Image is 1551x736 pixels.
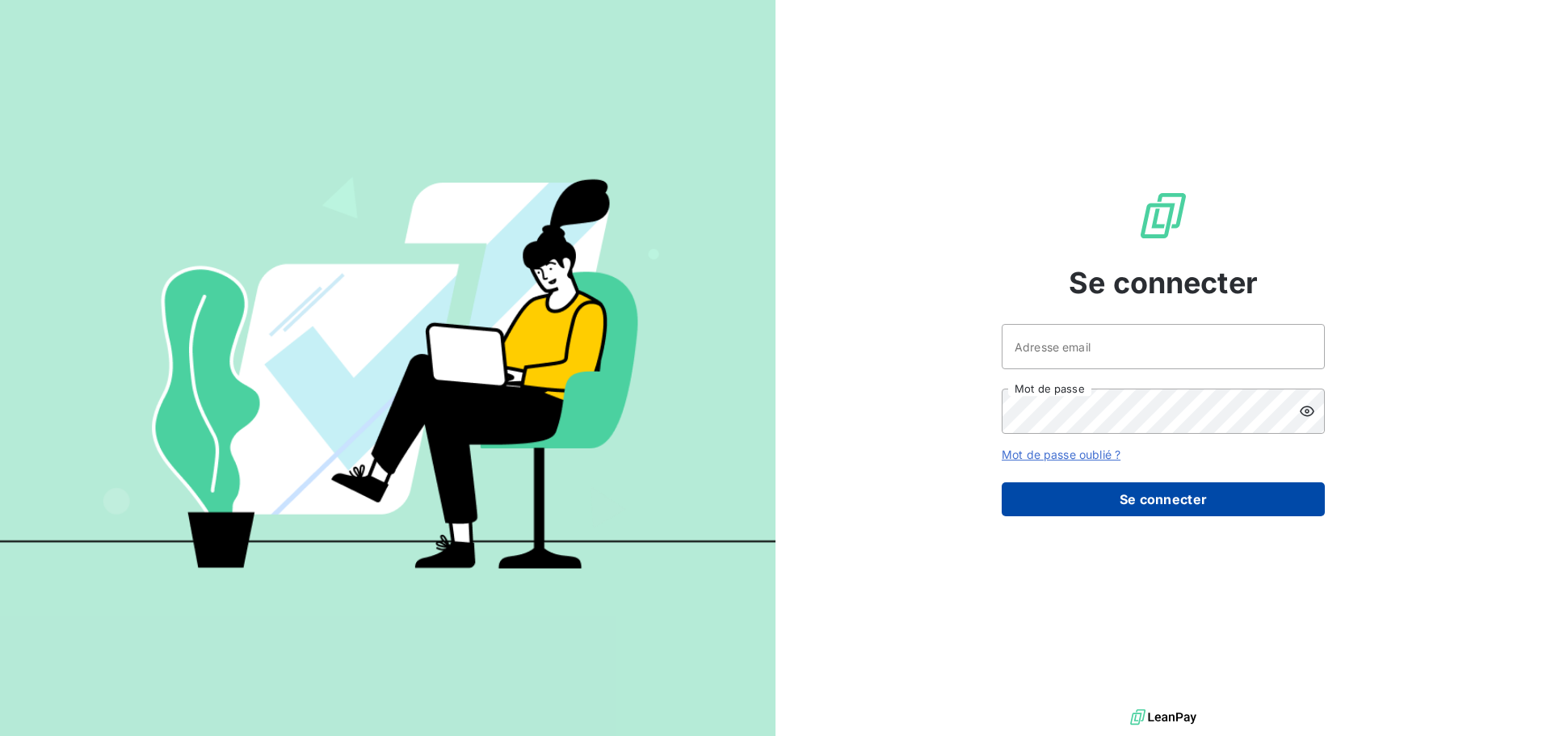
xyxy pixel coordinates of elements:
[1130,705,1196,730] img: logo
[1069,261,1258,305] span: Se connecter
[1002,482,1325,516] button: Se connecter
[1002,324,1325,369] input: placeholder
[1002,448,1120,461] a: Mot de passe oublié ?
[1137,190,1189,242] img: Logo LeanPay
